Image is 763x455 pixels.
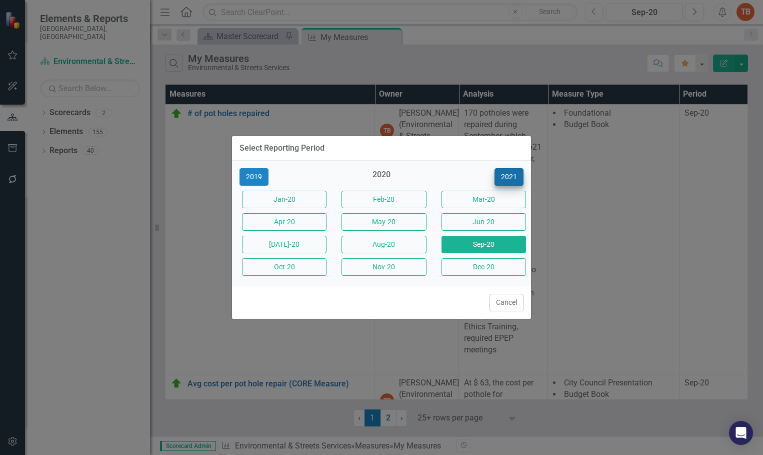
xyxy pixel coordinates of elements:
button: Cancel [489,294,523,311]
button: Sep-20 [441,236,526,253]
button: May-20 [341,213,426,231]
button: Jun-20 [441,213,526,231]
button: Aug-20 [341,236,426,253]
button: Mar-20 [441,191,526,208]
div: Open Intercom Messenger [729,421,753,445]
button: Oct-20 [242,258,326,276]
div: Select Reporting Period [239,144,324,153]
button: 2021 [494,168,523,186]
button: Dec-20 [441,258,526,276]
div: 2020 [339,169,423,186]
button: Feb-20 [341,191,426,208]
button: Apr-20 [242,213,326,231]
button: [DATE]-20 [242,236,326,253]
button: Nov-20 [341,258,426,276]
button: 2019 [239,168,268,186]
button: Jan-20 [242,191,326,208]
